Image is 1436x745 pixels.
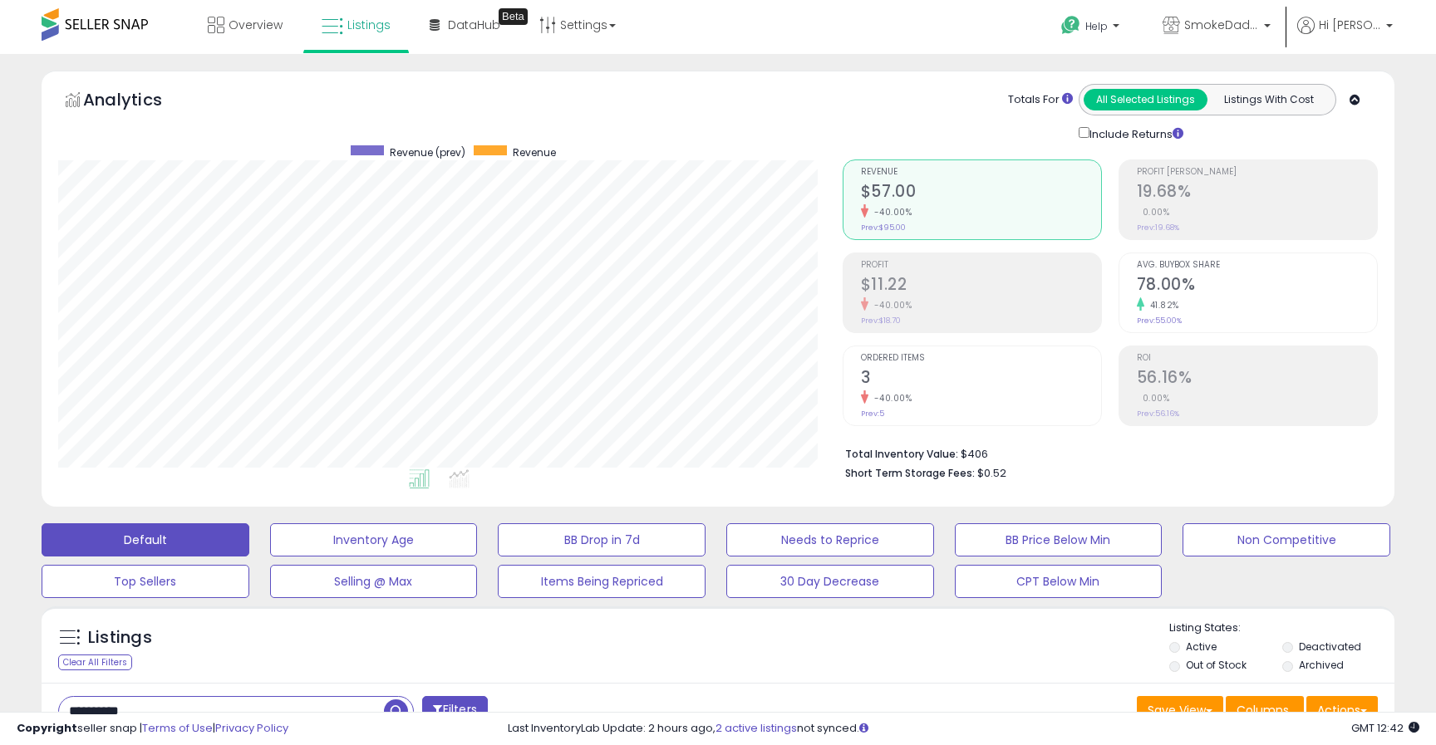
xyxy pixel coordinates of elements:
[498,523,706,556] button: BB Drop in 7d
[1066,124,1203,143] div: Include Returns
[422,696,487,725] button: Filters
[215,720,288,736] a: Privacy Policy
[868,392,912,404] small: -40.00%
[861,316,901,326] small: Prev: $18.70
[1137,168,1377,177] span: Profit [PERSON_NAME]
[1144,299,1179,311] small: 41.82%
[58,654,132,670] div: Clear All Filters
[1137,354,1377,363] span: ROI
[861,409,884,419] small: Prev: 5
[861,223,906,233] small: Prev: $95.00
[508,721,1419,737] div: Last InventoryLab Update: 2 hours ago, not synced.
[88,626,152,649] h5: Listings
[448,17,500,33] span: DataHub
[726,523,934,556] button: Needs to Reprice
[1351,720,1419,736] span: 2025-09-9 12:42 GMT
[347,17,391,33] span: Listings
[977,465,1006,481] span: $0.52
[955,523,1163,556] button: BB Price Below Min
[1299,640,1361,654] label: Deactivated
[42,565,249,598] button: Top Sellers
[83,88,194,115] h5: Analytics
[726,565,934,598] button: 30 Day Decrease
[1299,658,1344,672] label: Archived
[1207,89,1330,110] button: Listings With Cost
[1137,275,1377,297] h2: 78.00%
[1137,206,1170,218] small: 0.00%
[42,523,249,556] button: Default
[1184,17,1259,33] span: SmokeDaddy LLC
[1297,17,1393,54] a: Hi [PERSON_NAME]
[1137,392,1170,404] small: 0.00%
[861,275,1101,297] h2: $11.22
[1137,696,1223,724] button: Save View
[861,354,1101,363] span: Ordered Items
[1137,261,1377,270] span: Avg. Buybox Share
[1186,658,1247,672] label: Out of Stock
[1085,19,1108,33] span: Help
[1008,92,1073,108] div: Totals For
[861,368,1101,390] h2: 3
[270,565,478,598] button: Selling @ Max
[229,17,283,33] span: Overview
[1137,409,1179,419] small: Prev: 56.16%
[390,145,465,159] span: Revenue (prev)
[17,721,288,737] div: seller snap | |
[1183,523,1390,556] button: Non Competitive
[868,206,912,218] small: -40.00%
[861,261,1101,270] span: Profit
[1169,620,1394,636] p: Listing States:
[1319,17,1381,33] span: Hi [PERSON_NAME]
[1084,89,1207,110] button: All Selected Listings
[1137,316,1182,326] small: Prev: 55.00%
[499,8,528,25] div: Tooltip anchor
[1137,368,1377,390] h2: 56.16%
[17,720,77,736] strong: Copyright
[1048,2,1136,54] a: Help
[955,565,1163,598] button: CPT Below Min
[1226,696,1304,724] button: Columns
[716,720,797,736] a: 2 active listings
[1237,702,1289,718] span: Columns
[1137,223,1179,233] small: Prev: 19.68%
[1060,15,1081,36] i: Get Help
[861,182,1101,204] h2: $57.00
[513,145,556,159] span: Revenue
[270,523,478,556] button: Inventory Age
[845,447,958,461] b: Total Inventory Value:
[868,299,912,311] small: -40.00%
[845,466,975,480] b: Short Term Storage Fees:
[142,720,213,736] a: Terms of Use
[498,565,706,598] button: Items Being Repriced
[1186,640,1217,654] label: Active
[1137,182,1377,204] h2: 19.68%
[845,443,1365,463] li: $406
[1306,696,1378,724] button: Actions
[861,168,1101,177] span: Revenue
